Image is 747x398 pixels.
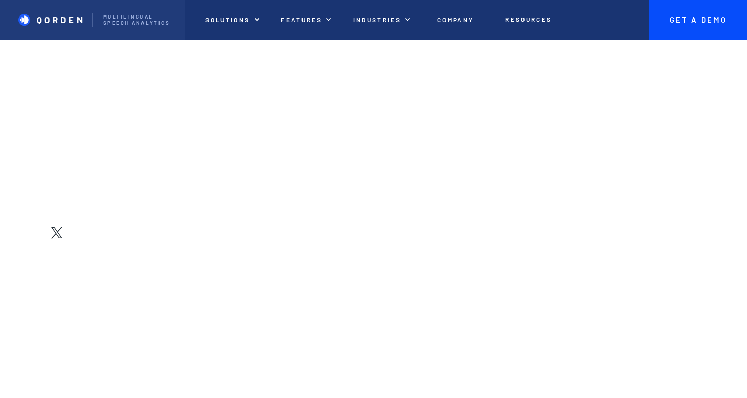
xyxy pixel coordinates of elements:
[437,16,474,23] p: Company
[505,15,551,23] p: Resources
[50,293,63,307] img: Facebook
[37,14,86,25] p: QORDEN
[659,15,737,25] p: Get A Demo
[103,14,174,26] p: Multilingual Speech analytics
[50,158,63,172] img: Linkedin
[353,16,401,23] p: Industries
[50,226,63,240] img: Twitter
[205,16,250,23] p: Solutions
[281,16,322,23] p: features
